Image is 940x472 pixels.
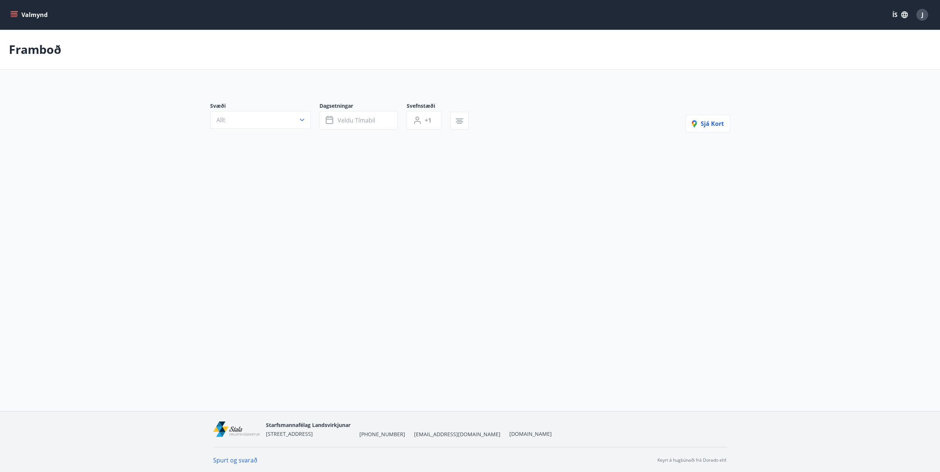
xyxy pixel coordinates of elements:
[425,116,431,124] span: +1
[913,6,931,24] button: J
[686,115,730,132] button: Sjá kort
[407,102,450,111] span: Svefnstæði
[407,111,441,130] button: +1
[319,111,398,130] button: Veldu tímabil
[9,8,51,21] button: menu
[319,102,407,111] span: Dagsetningar
[338,116,375,124] span: Veldu tímabil
[692,120,724,128] span: Sjá kort
[216,116,225,124] span: Allt
[266,421,351,428] span: Starfsmannafélag Landsvirkjunar
[657,457,727,464] p: Keyrt á hugbúnaði frá Dorado ehf.
[888,8,912,21] button: ÍS
[9,41,61,58] p: Framboð
[922,11,923,19] span: J
[414,431,500,438] span: [EMAIL_ADDRESS][DOMAIN_NAME]
[213,456,257,464] a: Spurt og svarað
[266,430,313,437] span: [STREET_ADDRESS]
[509,430,552,437] a: [DOMAIN_NAME]
[210,111,311,129] button: Allt
[210,102,319,111] span: Svæði
[213,421,260,437] img: mEl60ZlWq2dfEsT9wIdje1duLb4bJloCzzh6OZwP.png
[359,431,405,438] span: [PHONE_NUMBER]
